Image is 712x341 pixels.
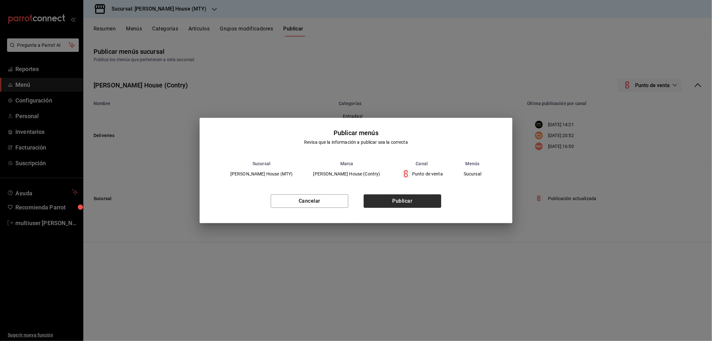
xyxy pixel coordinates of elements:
button: Publicar [364,194,441,208]
td: [PERSON_NAME] House (Contry) [303,166,391,182]
div: Revisa que la información a publicar sea la correcta [304,139,408,146]
span: Sucursal [464,172,481,176]
th: Sucursal [220,161,303,166]
th: Menús [453,161,492,166]
td: [PERSON_NAME] House (MTY) [220,166,303,182]
button: Cancelar [271,194,348,208]
th: Marca [303,161,391,166]
div: Punto de venta [401,169,443,179]
th: Canal [391,161,453,166]
div: Publicar menús [334,128,378,138]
